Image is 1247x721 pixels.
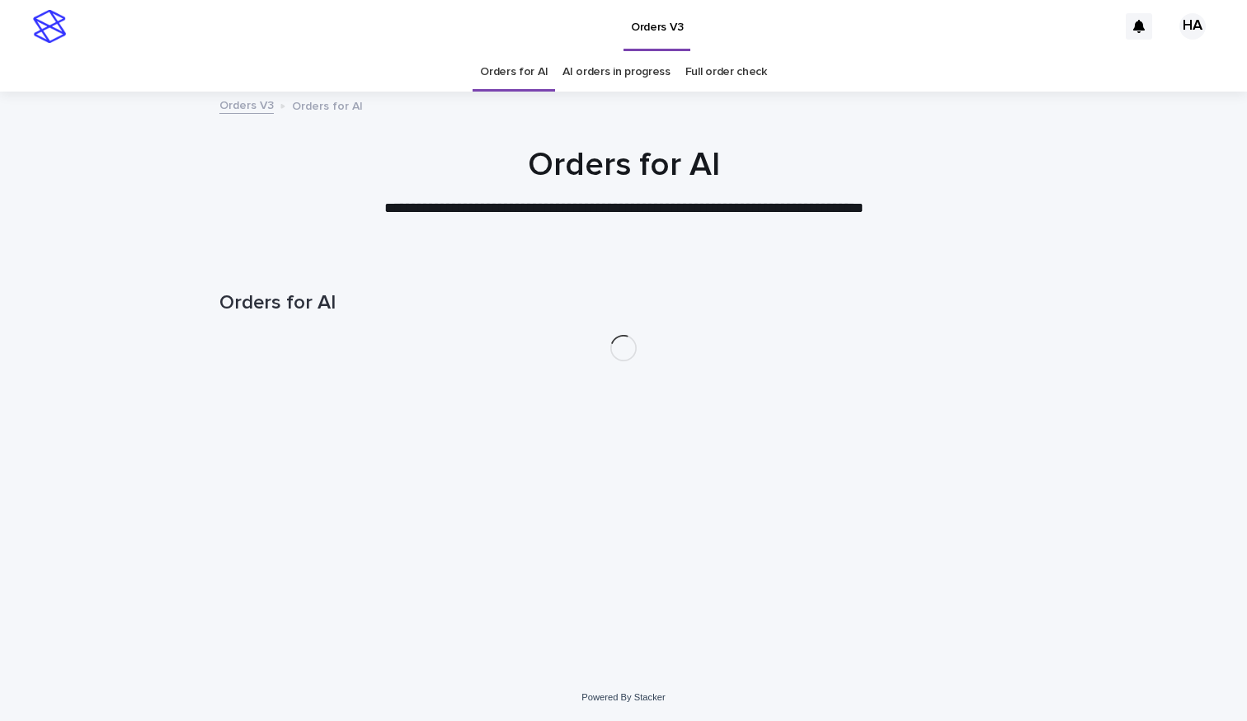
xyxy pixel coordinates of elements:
a: Full order check [685,53,767,92]
h1: Orders for AI [219,145,1028,185]
div: HA [1179,13,1206,40]
h1: Orders for AI [219,291,1028,315]
a: Orders V3 [219,95,274,114]
a: Powered By Stacker [581,692,665,702]
img: stacker-logo-s-only.png [33,10,66,43]
a: AI orders in progress [562,53,671,92]
a: Orders for AI [480,53,548,92]
p: Orders for AI [292,96,363,114]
